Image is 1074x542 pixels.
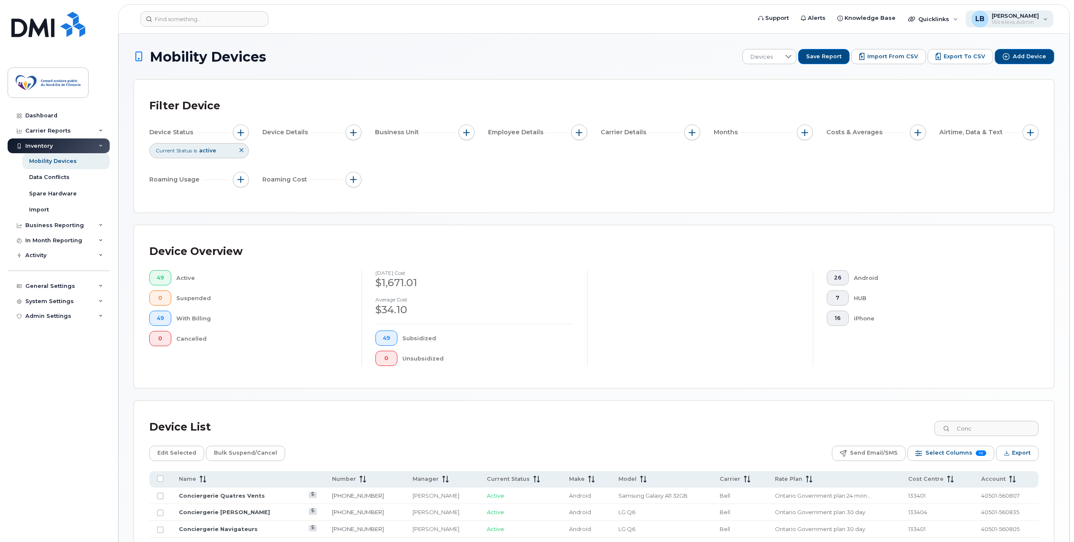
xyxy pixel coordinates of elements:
[618,526,635,532] span: LG Q6
[1013,53,1046,60] span: Add Device
[194,147,197,154] span: is
[775,509,865,515] span: Ontario Government plan 30 day
[199,147,216,154] span: active
[854,270,1025,285] div: Android
[981,526,1020,532] span: 40501-560805
[309,525,317,531] a: View Last Bill
[332,492,384,499] a: [PHONE_NUMBER]
[179,526,258,532] a: Conciergerie Navigateurs
[179,509,270,515] a: Conciergerie [PERSON_NAME]
[149,95,220,117] div: Filter Device
[834,295,842,301] span: 7
[944,53,985,60] span: Export to CSV
[908,475,944,483] span: Cost Centre
[383,355,390,362] span: 0
[981,509,1019,515] span: 40501-560835
[309,508,317,515] a: View Last Bill
[826,128,885,137] span: Costs & Averages
[775,475,802,483] span: Rate Plan
[720,475,740,483] span: Carrier
[150,49,266,64] span: Mobility Devices
[851,49,926,64] button: Import from CSV
[487,475,530,483] span: Current Status
[981,492,1020,499] span: 40501-560807
[720,526,730,532] span: Bell
[488,128,546,137] span: Employee Details
[618,509,635,515] span: LG Q6
[827,290,849,306] button: 7
[413,475,439,483] span: Manager
[834,274,842,281] span: 26
[375,303,574,317] div: $34.10
[487,509,504,515] span: Active
[375,276,574,290] div: $1,671.01
[908,509,927,515] span: 133404
[402,351,574,366] div: Unsubsidized
[798,49,850,64] button: Save Report
[149,290,171,306] button: 0
[850,447,898,459] span: Send Email/SMS
[176,290,348,306] div: Suspended
[332,509,384,515] a: [PHONE_NUMBER]
[149,128,196,137] span: Device Status
[908,526,926,532] span: 133401
[383,335,390,341] span: 49
[720,509,730,515] span: Bell
[827,311,849,326] button: 16
[332,475,356,483] span: Number
[176,311,348,326] div: With Billing
[714,128,740,137] span: Months
[149,270,171,285] button: 49
[569,526,591,532] span: Android
[775,526,865,532] span: Ontario Government plan 30 day
[939,128,1005,137] span: Airtime, Data & Text
[214,447,277,459] span: Bulk Suspend/Cancel
[262,175,310,184] span: Roaming Cost
[179,475,196,483] span: Name
[601,128,649,137] span: Carrier Details
[157,295,164,301] span: 0
[176,270,348,285] div: Active
[926,447,972,459] span: Select Columns
[309,492,317,498] a: View Last Bill
[928,49,993,64] button: Export to CSV
[179,492,265,499] a: Conciergerie Quatres Vents
[1012,447,1031,459] span: Export
[157,274,164,281] span: 49
[402,331,574,346] div: Subsidized
[908,492,926,499] span: 133401
[618,475,637,483] span: Model
[157,447,196,459] span: Edit Selected
[206,446,285,461] button: Bulk Suspend/Cancel
[976,450,986,456] span: 10
[487,492,504,499] span: Active
[934,421,1039,436] input: Search Device List ...
[176,331,348,346] div: Cancelled
[332,526,384,532] a: [PHONE_NUMBER]
[375,297,574,302] h4: Average cost
[569,492,591,499] span: Android
[618,492,688,499] span: Samsung Galaxy A11 32GB
[867,53,918,60] span: Import from CSV
[487,526,504,532] span: Active
[262,128,310,137] span: Device Details
[149,331,171,346] button: 0
[375,128,421,137] span: Business Unit
[413,525,472,533] div: [PERSON_NAME]
[375,351,397,366] button: 0
[981,475,1006,483] span: Account
[995,49,1054,64] button: Add Device
[413,508,472,516] div: [PERSON_NAME]
[834,315,842,322] span: 16
[907,446,994,461] button: Select Columns 10
[854,311,1025,326] div: iPhone
[149,175,202,184] span: Roaming Usage
[149,311,171,326] button: 49
[157,315,164,322] span: 49
[157,335,164,342] span: 0
[832,446,906,461] button: Send Email/SMS
[375,331,397,346] button: 49
[827,270,849,285] button: 26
